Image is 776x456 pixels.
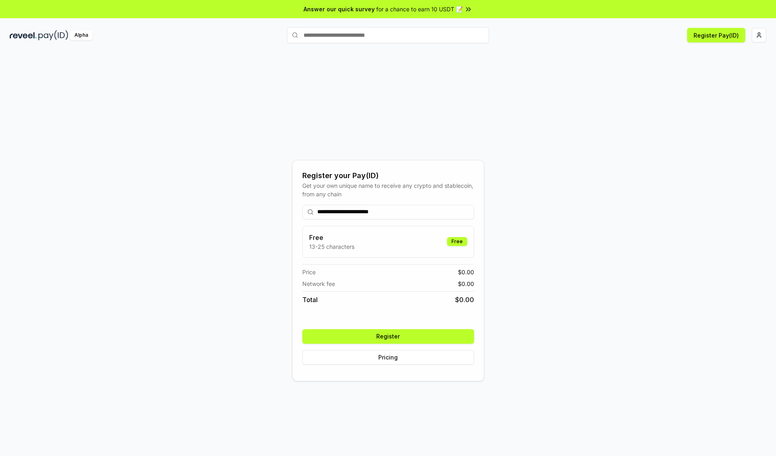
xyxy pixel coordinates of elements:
[376,5,463,13] span: for a chance to earn 10 USDT 📝
[455,295,474,305] span: $ 0.00
[70,30,93,40] div: Alpha
[309,242,354,251] p: 13-25 characters
[302,279,335,288] span: Network fee
[687,28,745,42] button: Register Pay(ID)
[10,30,37,40] img: reveel_dark
[302,295,318,305] span: Total
[302,329,474,344] button: Register
[38,30,68,40] img: pay_id
[458,268,474,276] span: $ 0.00
[302,181,474,198] div: Get your own unique name to receive any crypto and stablecoin, from any chain
[302,350,474,365] button: Pricing
[302,170,474,181] div: Register your Pay(ID)
[302,268,316,276] span: Price
[447,237,467,246] div: Free
[309,233,354,242] h3: Free
[304,5,375,13] span: Answer our quick survey
[458,279,474,288] span: $ 0.00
